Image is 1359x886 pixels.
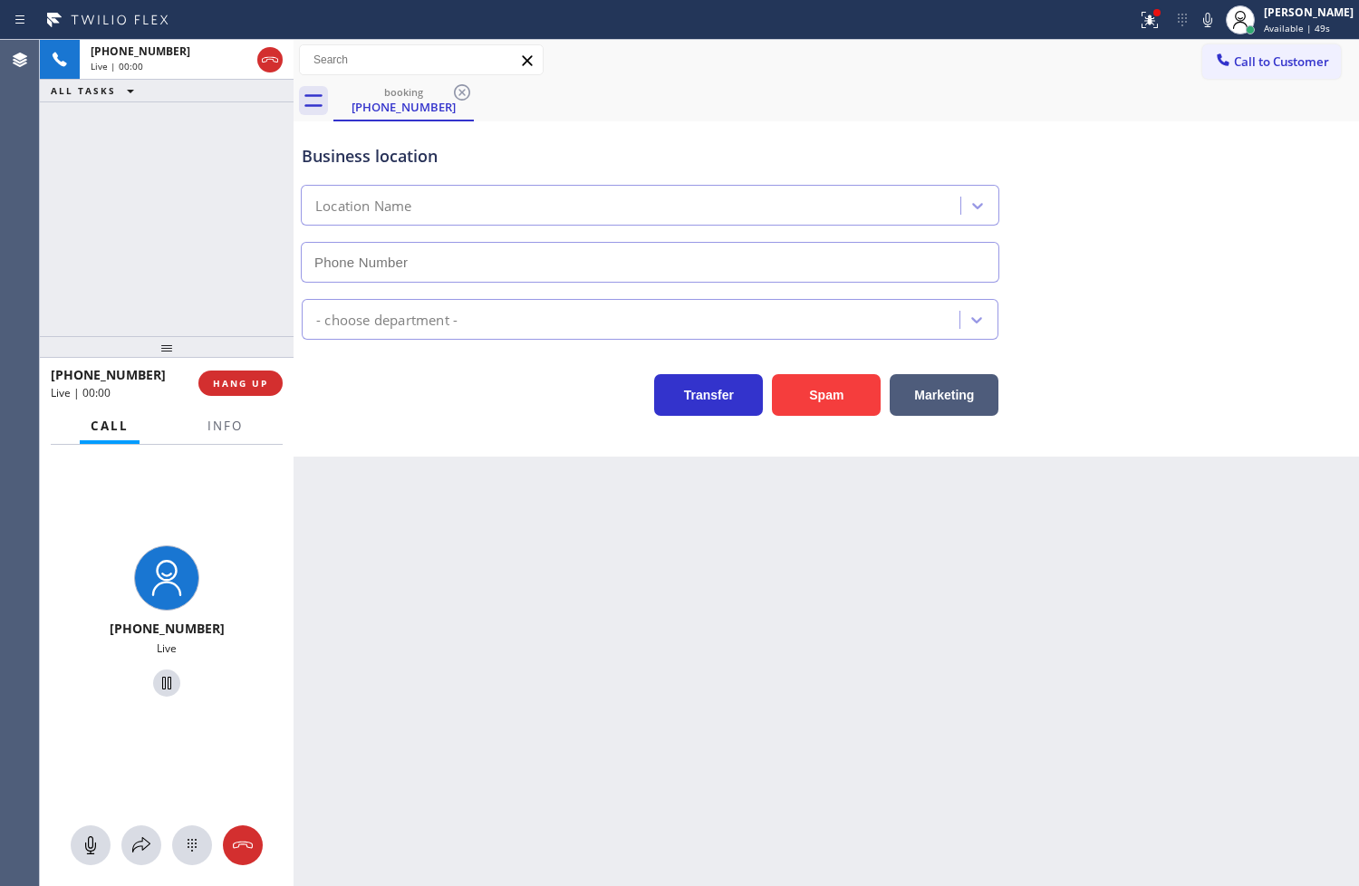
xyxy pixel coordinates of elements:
span: [PHONE_NUMBER] [91,43,190,59]
div: Business location [302,144,998,169]
span: Live [157,640,177,656]
span: Info [207,418,243,434]
div: [PERSON_NAME] [1264,5,1354,20]
span: Live | 00:00 [51,385,111,400]
span: [PHONE_NUMBER] [110,620,225,637]
input: Phone Number [301,242,999,283]
button: Call to Customer [1202,44,1341,79]
button: Info [197,409,254,444]
button: Open dialpad [172,825,212,865]
button: Mute [71,825,111,865]
span: ALL TASKS [51,84,116,97]
button: ALL TASKS [40,80,152,101]
button: Marketing [890,374,998,416]
span: Available | 49s [1264,22,1330,34]
button: HANG UP [198,371,283,396]
button: Spam [772,374,881,416]
div: Location Name [315,196,412,217]
span: [PHONE_NUMBER] [51,366,166,383]
button: Mute [1195,7,1220,33]
button: Open directory [121,825,161,865]
button: Hang up [257,47,283,72]
button: Transfer [654,374,763,416]
div: booking [335,85,472,99]
span: Call to Customer [1234,53,1329,70]
div: (844) 679-3652 [335,81,472,120]
input: Search [300,45,543,74]
span: Call [91,418,129,434]
span: HANG UP [213,377,268,390]
button: Call [80,409,140,444]
button: Hold Customer [153,669,180,697]
div: [PHONE_NUMBER] [335,99,472,115]
span: Live | 00:00 [91,60,143,72]
button: Hang up [223,825,263,865]
div: - choose department - [316,309,458,330]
